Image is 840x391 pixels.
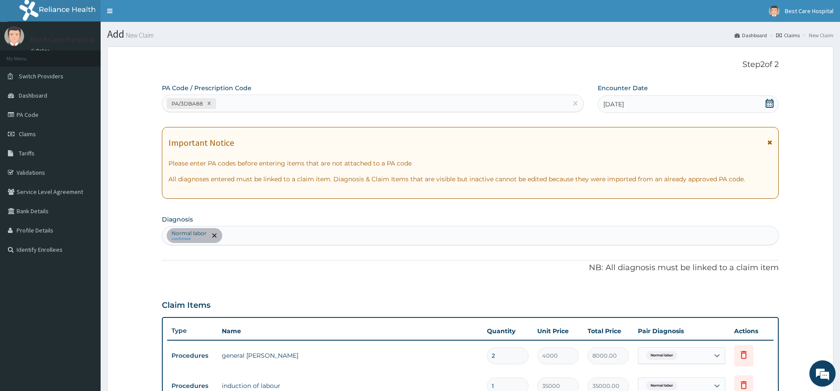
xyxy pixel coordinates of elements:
[168,175,772,183] p: All diagnoses entered must be linked to a claim item. Diagnosis & Claim Items that are visible bu...
[19,72,63,80] span: Switch Providers
[776,32,800,39] a: Claims
[162,301,210,310] h3: Claim Items
[19,130,36,138] span: Claims
[769,6,780,17] img: User Image
[598,84,648,92] label: Encounter Date
[583,322,633,340] th: Total Price
[785,7,833,15] span: Best Care Hospital
[162,84,252,92] label: PA Code / Prescription Code
[31,48,52,54] a: Online
[603,100,624,109] span: [DATE]
[171,237,206,241] small: confirmed
[633,322,730,340] th: Pair Diagnosis
[217,347,482,364] td: general [PERSON_NAME]
[107,28,833,40] h1: Add
[168,138,234,148] h1: Important Notice
[210,232,218,240] span: remove selection option
[533,322,583,340] th: Unit Price
[167,323,217,339] th: Type
[4,26,24,46] img: User Image
[124,32,154,39] small: New Claim
[171,230,206,237] p: Normal labor
[730,322,773,340] th: Actions
[646,351,677,360] span: Normal labor
[162,215,193,224] label: Diagnosis
[735,32,767,39] a: Dashboard
[646,381,677,390] span: Normal labor
[169,99,204,109] div: PA/3DBA88
[162,262,778,274] p: NB: All diagnosis must be linked to a claim item
[217,322,482,340] th: Name
[31,35,94,43] p: Best Care Hospital
[19,149,35,157] span: Tariffs
[801,32,833,39] li: New Claim
[162,60,778,70] p: Step 2 of 2
[167,348,217,364] td: Procedures
[19,92,47,99] span: Dashboard
[168,159,772,168] p: Please enter PA codes before entering items that are not attached to a PA code
[483,322,533,340] th: Quantity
